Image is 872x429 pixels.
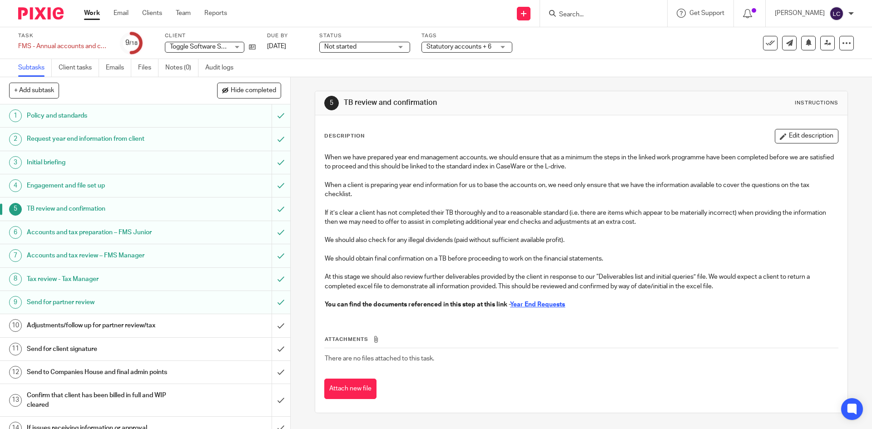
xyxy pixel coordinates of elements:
a: Work [84,9,100,18]
a: Emails [106,59,131,77]
h1: TB review and confirmation [27,202,184,216]
label: Task [18,32,109,39]
h1: Adjustments/follow up for partner review/tax [27,319,184,332]
div: Instructions [795,99,838,107]
div: 5 [9,203,22,216]
h1: Accounts and tax preparation – FMS Junior [27,226,184,239]
label: Status [319,32,410,39]
p: Description [324,133,365,140]
img: svg%3E [829,6,844,21]
label: Tags [421,32,512,39]
h1: Send for client signature [27,342,184,356]
small: /18 [129,41,138,46]
p: At this stage we should also review further deliverables provided by the client in response to ou... [325,272,837,291]
span: Hide completed [231,87,276,94]
h1: Engagement and file set up [27,179,184,192]
button: Attach new file [324,379,377,399]
a: Files [138,59,159,77]
div: FMS - Annual accounts and corporation tax - December 2024 [18,42,109,51]
label: Client [165,32,256,39]
p: [PERSON_NAME] [775,9,825,18]
div: 6 [9,226,22,239]
div: 9 [9,296,22,309]
div: FMS - Annual accounts and corporation tax - [DATE] [18,42,109,51]
h1: Policy and standards [27,109,184,123]
p: We should also check for any illegal dividends (paid without sufficient available profit). [325,236,837,245]
div: 1 [9,109,22,122]
div: 9 [125,38,138,48]
div: 12 [9,366,22,379]
div: 7 [9,249,22,262]
button: Edit description [775,129,838,143]
a: Year End Requests [510,301,565,308]
span: Toggle Software Services UK Ltd [170,44,263,50]
h1: Request year end information from client [27,132,184,146]
p: When we have prepared year end management accounts, we should ensure that as a minimum the steps ... [325,153,837,172]
h1: Send for partner review [27,296,184,309]
div: 4 [9,179,22,192]
a: Client tasks [59,59,99,77]
h1: Confirm that client has been billed in full and WIP cleared [27,389,184,412]
p: When a client is preparing year end information for us to base the accounts on, we need only ensu... [325,181,837,199]
a: Reports [204,9,227,18]
div: 10 [9,319,22,332]
h1: Accounts and tax review – FMS Manager [27,249,184,262]
img: Pixie [18,7,64,20]
div: 3 [9,156,22,169]
a: Team [176,9,191,18]
div: 2 [9,133,22,146]
div: 13 [9,394,22,407]
div: 11 [9,343,22,355]
h1: Tax review - Tax Manager [27,272,184,286]
strong: You can find the documents referenced in this step at this link - [325,301,510,308]
p: We should obtain final confirmation on a TB before proceeding to work on the financial statements. [325,254,837,263]
div: 8 [9,273,22,286]
h1: TB review and confirmation [344,98,601,108]
a: Subtasks [18,59,52,77]
input: Search [558,11,640,19]
span: There are no files attached to this task. [325,355,434,362]
div: 5 [324,96,339,110]
h1: Send to Companies House and final admin points [27,365,184,379]
label: Due by [267,32,308,39]
button: + Add subtask [9,83,59,98]
span: Get Support [689,10,724,16]
span: [DATE] [267,43,286,49]
p: If it’s clear a client has not completed their TB thoroughly and to a reasonable standard (i.e. t... [325,208,837,227]
a: Email [114,9,129,18]
a: Audit logs [205,59,240,77]
span: Not started [324,44,357,50]
a: Clients [142,9,162,18]
span: Attachments [325,337,368,342]
h1: Initial briefing [27,156,184,169]
button: Hide completed [217,83,281,98]
a: Notes (0) [165,59,198,77]
span: Statutory accounts + 6 [426,44,491,50]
